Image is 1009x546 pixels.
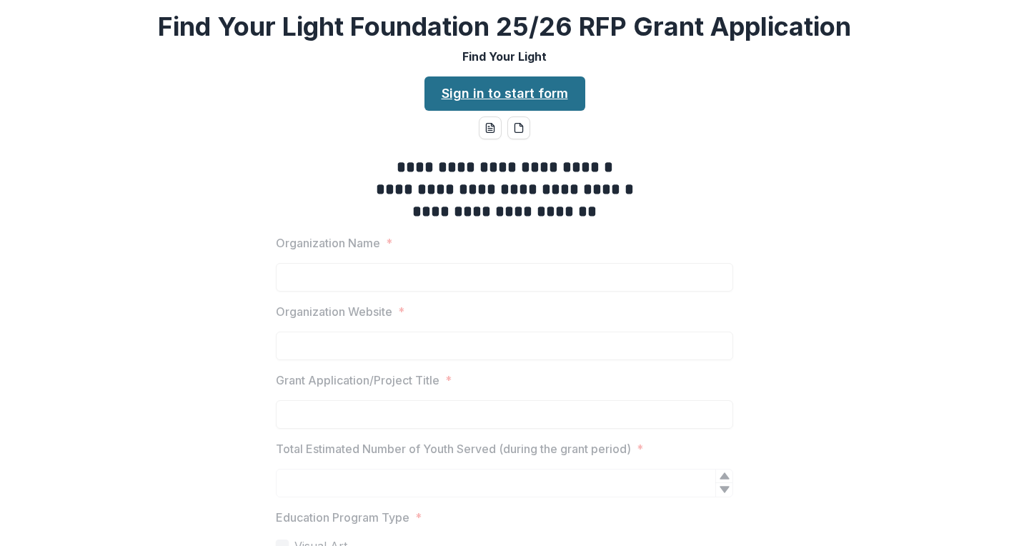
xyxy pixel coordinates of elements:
p: Organization Name [276,234,380,252]
p: Total Estimated Number of Youth Served (during the grant period) [276,440,631,457]
p: Organization Website [276,303,392,320]
h2: Find Your Light Foundation 25/26 RFP Grant Application [158,11,851,42]
p: Grant Application/Project Title [276,372,439,389]
p: Education Program Type [276,509,409,526]
button: word-download [479,116,502,139]
button: pdf-download [507,116,530,139]
a: Sign in to start form [424,76,585,111]
p: Find Your Light [462,48,547,65]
